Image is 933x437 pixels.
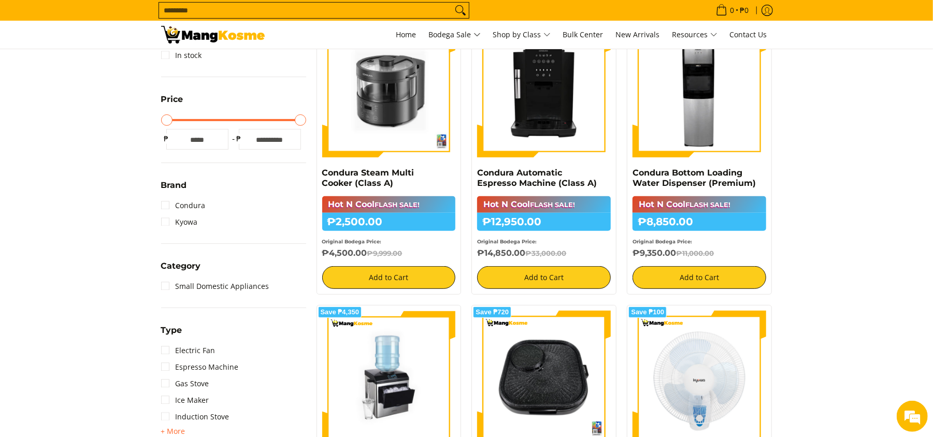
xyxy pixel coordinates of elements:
h6: ₱9,350.00 [633,248,766,258]
span: Bulk Center [563,30,604,39]
a: Bulk Center [558,21,609,49]
span: Bodega Sale [429,28,481,41]
a: Shop by Class [488,21,556,49]
a: Kyowa [161,214,198,230]
a: Condura Steam Multi Cooker (Class A) [322,168,414,188]
summary: Open [161,262,201,278]
span: ₱ [234,134,244,144]
del: ₱9,999.00 [367,249,403,257]
span: Price [161,95,183,104]
a: Induction Stove [161,409,229,425]
span: Home [396,30,417,39]
button: Add to Cart [322,266,456,289]
span: Save ₱100 [631,309,664,315]
a: Home [391,21,422,49]
button: Add to Cart [477,266,611,289]
a: Condura Bottom Loading Water Dispenser (Premium) [633,168,756,188]
img: Hot N Cool: Mang Kosme MID-PAYDAY APPLIANCES SALE! l Mang Kosme [161,26,265,43]
span: Resources [672,28,717,41]
a: Condura Automatic Espresso Machine (Class A) [477,168,597,188]
span: Category [161,262,201,270]
img: Condura Automatic Espresso Machine (Class A) [477,24,611,157]
img: Condura Bottom Loading Water Dispenser (Premium) [633,24,766,157]
h6: ₱8,850.00 [633,213,766,231]
button: Search [452,3,469,18]
a: Resources [667,21,723,49]
span: + More [161,427,185,435]
a: Small Domestic Appliances [161,278,269,295]
span: New Arrivals [616,30,660,39]
span: 0 [729,7,736,14]
summary: Open [161,326,182,342]
summary: Open [161,95,183,111]
small: Original Bodega Price: [322,239,382,244]
img: Condura Steam Multi Cooker (Class A) [322,24,456,157]
a: Ice Maker [161,392,209,409]
h6: ₱2,500.00 [322,213,456,231]
span: Save ₱4,350 [321,309,360,315]
a: New Arrivals [611,21,665,49]
del: ₱11,000.00 [676,249,714,257]
a: Espresso Machine [161,359,239,375]
span: Brand [161,181,187,190]
span: Save ₱720 [476,309,509,315]
a: Bodega Sale [424,21,486,49]
h6: ₱12,950.00 [477,213,611,231]
small: Original Bodega Price: [477,239,537,244]
summary: Open [161,181,187,197]
a: Electric Fan [161,342,216,359]
small: Original Bodega Price: [633,239,692,244]
span: • [713,5,752,16]
del: ₱33,000.00 [525,249,566,257]
span: Shop by Class [493,28,551,41]
h6: ₱4,500.00 [322,248,456,258]
a: In stock [161,47,202,64]
span: Type [161,326,182,334]
nav: Main Menu [275,21,772,49]
a: Gas Stove [161,375,209,392]
a: Condura [161,197,206,214]
button: Add to Cart [633,266,766,289]
span: ₱ [161,134,171,144]
span: Contact Us [730,30,767,39]
h6: ₱14,850.00 [477,248,611,258]
a: Contact Us [725,21,772,49]
span: ₱0 [739,7,751,14]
